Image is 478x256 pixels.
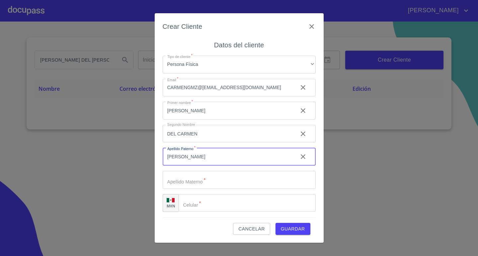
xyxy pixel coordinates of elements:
button: clear input [295,79,311,95]
div: Persona Física [163,56,316,74]
button: Cancelar [233,223,270,235]
span: Guardar [281,225,305,233]
h6: Crear Cliente [163,21,202,32]
button: clear input [295,149,311,165]
p: MXN [167,203,175,208]
span: Cancelar [238,225,265,233]
button: Guardar [276,223,310,235]
button: clear input [295,103,311,119]
img: R93DlvwvvjP9fbrDwZeCRYBHk45OWMq+AAOlFVsxT89f82nwPLnD58IP7+ANJEaWYhP0Tx8kkA0WlQMPQsAAgwAOmBj20AXj6... [167,198,175,203]
h6: Datos del cliente [214,40,264,50]
button: clear input [295,126,311,142]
